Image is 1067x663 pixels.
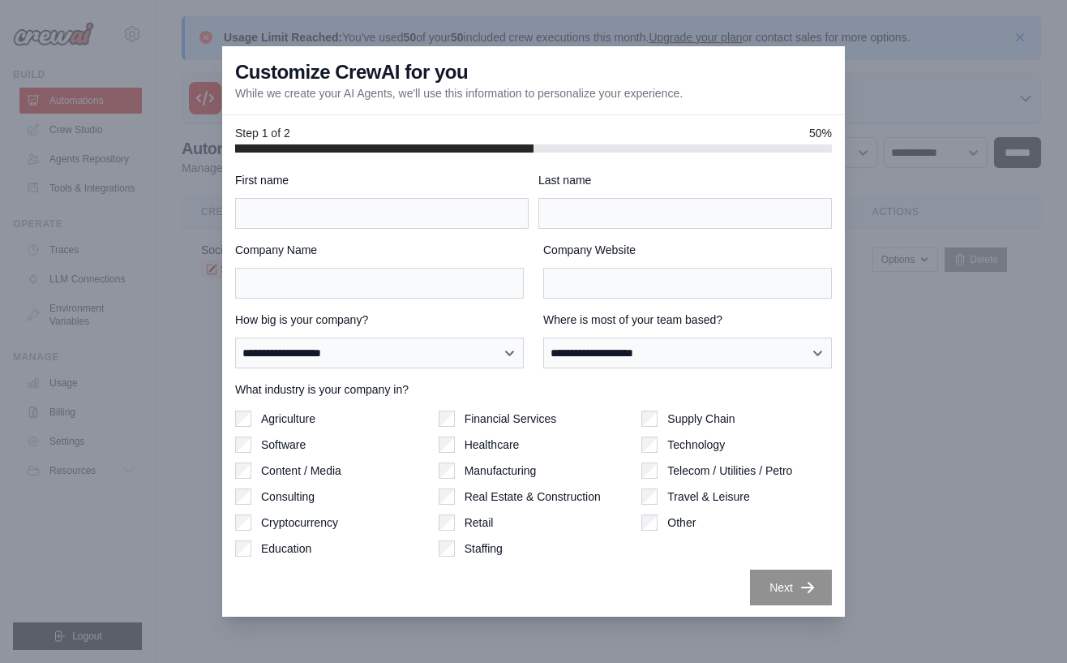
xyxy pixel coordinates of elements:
[235,242,524,258] label: Company Name
[809,125,832,141] span: 50%
[465,437,520,453] label: Healthcare
[261,437,306,453] label: Software
[235,312,524,328] label: How big is your company?
[235,381,832,398] label: What industry is your company in?
[235,125,290,141] span: Step 1 of 2
[261,463,341,479] label: Content / Media
[465,463,537,479] label: Manufacturing
[667,437,725,453] label: Technology
[261,411,315,427] label: Agriculture
[750,570,832,605] button: Next
[543,242,832,258] label: Company Website
[667,489,749,505] label: Travel & Leisure
[235,172,529,188] label: First name
[667,463,792,479] label: Telecom / Utilities / Petro
[986,585,1067,663] iframe: Chat Widget
[235,59,468,85] h3: Customize CrewAI for you
[465,489,601,505] label: Real Estate & Construction
[667,411,735,427] label: Supply Chain
[667,514,696,531] label: Other
[465,411,557,427] label: Financial Services
[261,489,315,505] label: Consulting
[235,85,683,101] p: While we create your AI Agents, we'll use this information to personalize your experience.
[465,514,494,531] label: Retail
[261,540,311,557] label: Education
[261,514,338,531] label: Cryptocurrency
[543,312,832,328] label: Where is most of your team based?
[465,540,503,557] label: Staffing
[538,172,832,188] label: Last name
